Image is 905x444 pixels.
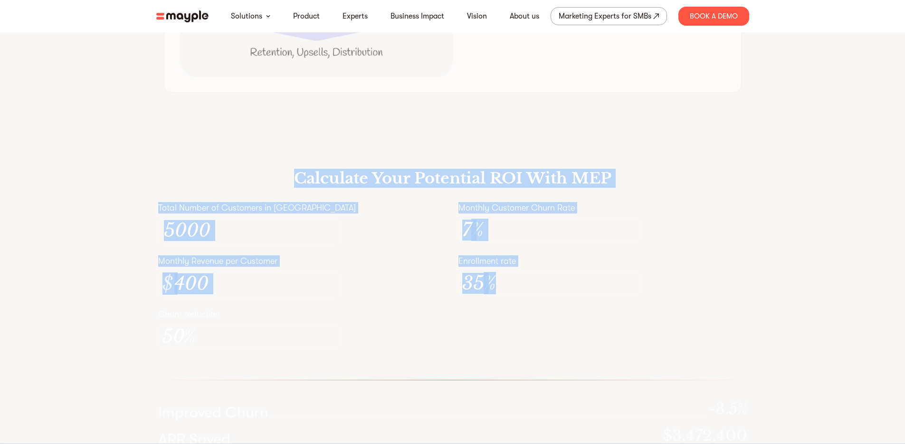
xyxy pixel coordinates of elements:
span: 3.5% [715,399,747,418]
img: arrow-down [266,15,270,18]
p: Total Number of Customers in [GEOGRAPHIC_DATA] [158,202,447,213]
p: - [708,399,747,418]
a: Business Impact [391,10,444,22]
a: Marketing Experts for SMBs [551,7,667,25]
div: $ [162,273,173,294]
img: mayple-logo [156,10,209,22]
div: Marketing Experts for SMBs [559,10,651,23]
a: Experts [343,10,368,22]
div: Improved Churn [158,403,268,422]
p: Enrollment rate [458,255,747,267]
p: Churn reduction [158,309,447,320]
div: Book A Demo [678,7,749,26]
a: About us [510,10,539,22]
a: Vision [467,10,487,22]
a: Product [293,10,320,22]
p: Monthly Customer Churn Rate [458,202,747,213]
a: Solutions [231,10,262,22]
p: Monthly Revenue per Customer [158,255,447,267]
h3: Calculate Your Potential ROI With MEP [294,169,611,188]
